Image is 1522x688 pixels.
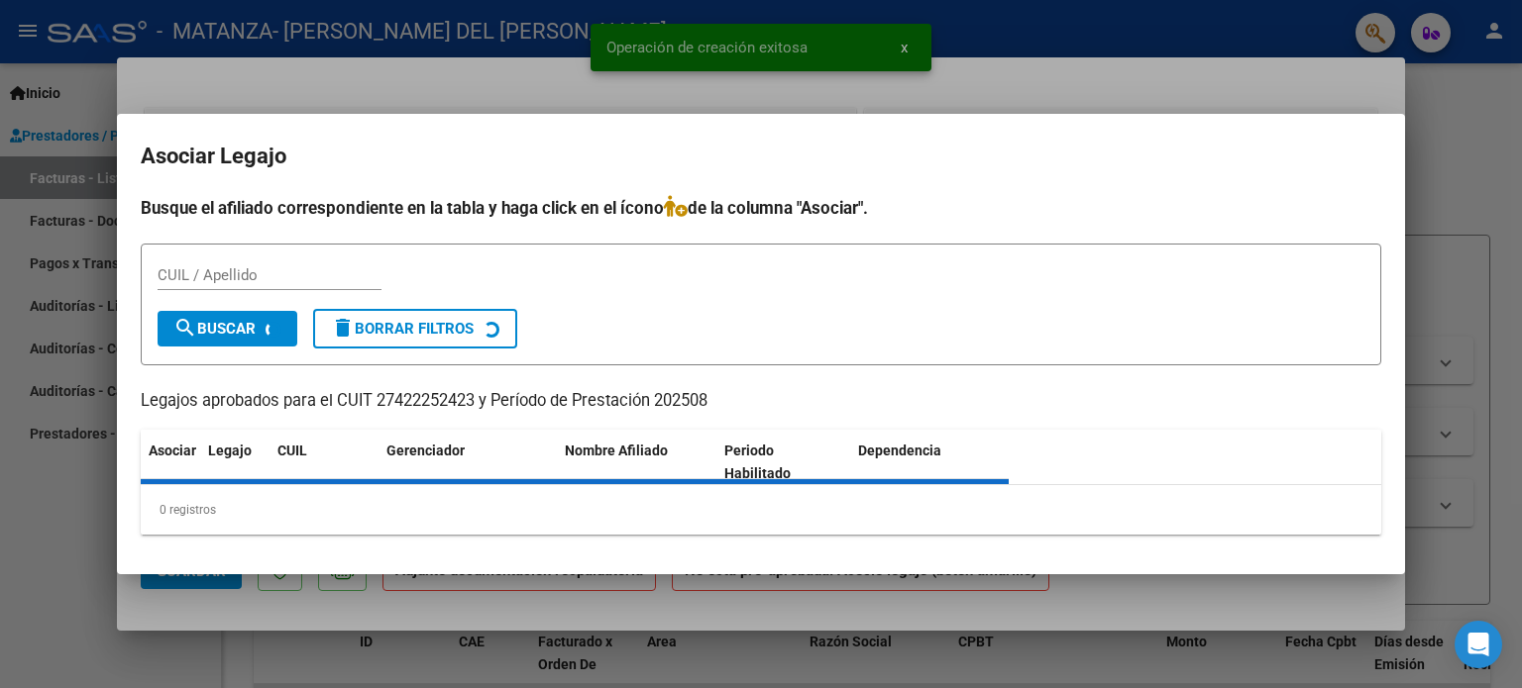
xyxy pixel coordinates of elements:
span: CUIL [277,442,307,458]
h2: Asociar Legajo [141,138,1381,175]
div: Open Intercom Messenger [1455,621,1502,668]
mat-icon: delete [331,316,355,340]
button: Borrar Filtros [313,309,517,348]
datatable-header-cell: CUIL [270,430,379,495]
p: Legajos aprobados para el CUIT 27422252423 y Período de Prestación 202508 [141,389,1381,414]
span: Gerenciador [386,442,465,458]
span: Asociar [149,442,196,458]
span: Legajo [208,442,252,458]
datatable-header-cell: Periodo Habilitado [716,430,850,495]
datatable-header-cell: Asociar [141,430,200,495]
datatable-header-cell: Dependencia [850,430,1010,495]
h4: Busque el afiliado correspondiente en la tabla y haga click en el ícono de la columna "Asociar". [141,195,1381,221]
span: Nombre Afiliado [565,442,668,458]
span: Buscar [173,320,256,338]
span: Dependencia [858,442,941,458]
datatable-header-cell: Gerenciador [379,430,557,495]
datatable-header-cell: Nombre Afiliado [557,430,716,495]
div: 0 registros [141,485,1381,535]
button: Buscar [158,311,297,346]
mat-icon: search [173,316,197,340]
datatable-header-cell: Legajo [200,430,270,495]
span: Periodo Habilitado [724,442,791,481]
span: Borrar Filtros [331,320,474,338]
